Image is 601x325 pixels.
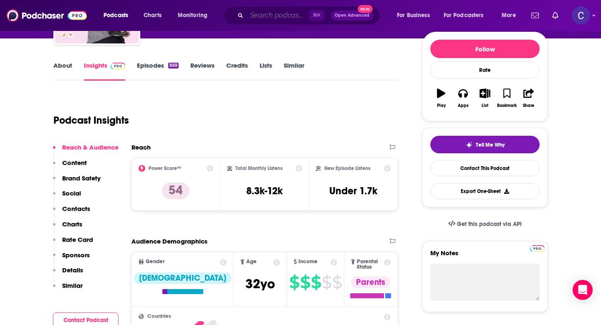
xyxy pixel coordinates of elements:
button: Social [53,189,81,205]
p: Sponsors [62,251,90,259]
span: Monitoring [178,10,207,21]
button: open menu [391,9,440,22]
h2: New Episode Listens [324,165,370,171]
button: open menu [438,9,496,22]
button: open menu [172,9,218,22]
h3: 8.3k-12k [246,185,283,197]
p: Reach & Audience [62,143,119,151]
button: Reach & Audience [53,143,119,159]
div: List [482,103,488,108]
span: ⌘ K [309,10,324,21]
div: Share [523,103,534,108]
button: tell me why sparkleTell Me Why [430,136,540,153]
span: For Business [397,10,430,21]
span: More [502,10,516,21]
h2: Total Monthly Listens [235,165,283,171]
p: Contacts [62,205,90,213]
button: Contacts [53,205,90,220]
span: Parental Status [357,259,383,270]
span: $ [332,276,342,289]
span: Age [246,259,257,264]
button: Sponsors [53,251,90,267]
h2: Power Score™ [149,165,181,171]
img: tell me why sparkle [466,142,472,148]
a: Credits [226,61,248,81]
img: Podchaser Pro [530,245,545,252]
div: Search podcasts, credits, & more... [232,6,388,25]
a: Charts [138,9,167,22]
a: About [53,61,72,81]
a: Show notifications dropdown [528,8,542,23]
button: Open AdvancedNew [331,10,373,20]
a: Episodes869 [137,61,179,81]
span: Open Advanced [335,13,369,18]
p: Details [62,266,83,274]
a: Pro website [530,244,545,252]
a: Contact This Podcast [430,160,540,176]
span: Get this podcast via API [457,221,522,228]
span: Logged in as publicityxxtina [572,6,590,25]
div: [DEMOGRAPHIC_DATA] [134,272,231,284]
button: Details [53,266,83,282]
input: Search podcasts, credits, & more... [247,9,309,22]
button: Rate Card [53,236,93,251]
span: Podcasts [104,10,128,21]
button: Share [518,83,540,113]
img: User Profile [572,6,590,25]
a: Lists [260,61,272,81]
button: Charts [53,220,82,236]
button: Apps [452,83,474,113]
button: Bookmark [496,83,518,113]
span: Tell Me Why [476,142,505,148]
div: Open Intercom Messenger [573,280,593,300]
h1: Podcast Insights [53,114,129,127]
p: Content [62,159,87,167]
p: Similar [62,282,83,289]
div: Rate [430,61,540,79]
p: 54 [162,183,189,199]
h2: Audience Demographics [131,237,207,245]
button: open menu [496,9,526,22]
button: List [474,83,496,113]
img: Podchaser - Follow, Share and Rate Podcasts [7,8,87,23]
a: Similar [284,61,304,81]
div: 869 [168,63,179,69]
button: Similar [53,282,83,297]
p: Brand Safety [62,174,101,182]
span: $ [311,276,321,289]
button: open menu [98,9,139,22]
button: Show profile menu [572,6,590,25]
div: Parents [351,277,390,288]
span: Income [298,259,318,264]
p: Charts [62,220,82,228]
a: Get this podcast via API [442,214,528,234]
h3: Under 1.7k [329,185,377,197]
span: $ [300,276,310,289]
button: Follow [430,40,540,58]
span: Countries [147,314,171,319]
button: Export One-Sheet [430,183,540,199]
div: Play [437,103,446,108]
span: Gender [146,259,164,264]
button: Content [53,159,87,174]
h2: Reach [131,143,151,151]
button: Brand Safety [53,174,101,190]
button: Play [430,83,452,113]
a: Show notifications dropdown [549,8,562,23]
span: New [358,5,373,13]
div: Apps [458,103,469,108]
span: $ [289,276,299,289]
p: Rate Card [62,236,93,244]
img: Podchaser Pro [111,63,125,69]
a: InsightsPodchaser Pro [84,61,125,81]
span: Charts [144,10,162,21]
p: Social [62,189,81,197]
span: 32 yo [245,276,275,292]
label: My Notes [430,249,540,264]
span: For Podcasters [444,10,484,21]
a: Reviews [190,61,215,81]
span: $ [322,276,331,289]
div: Bookmark [497,103,517,108]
